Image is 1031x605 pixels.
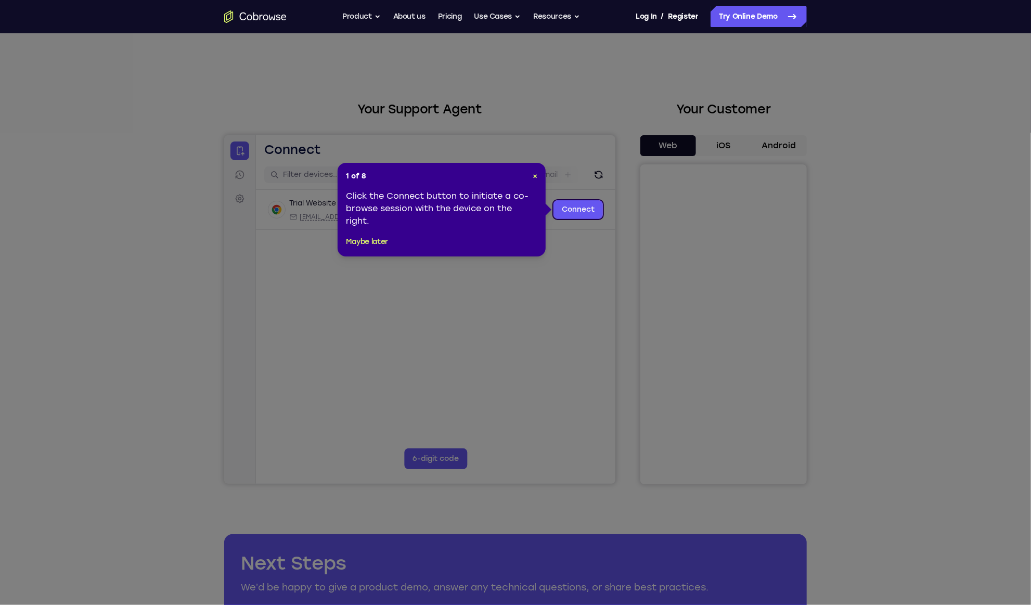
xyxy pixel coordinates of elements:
[342,6,381,27] button: Product
[636,6,656,27] a: Log In
[117,67,119,69] div: New devices found.
[224,10,287,23] a: Go to the home page
[180,313,243,334] button: 6-digit code
[533,171,537,182] button: Close Tour
[346,190,537,227] div: Click the Connect button to initiate a co-browse session with the device on the right.
[366,31,383,48] button: Refresh
[315,34,333,45] label: Email
[116,64,143,72] div: Online
[6,54,25,73] a: Settings
[533,172,537,181] span: ×
[75,78,187,86] span: web@example.com
[668,6,699,27] a: Register
[438,6,462,27] a: Pricing
[40,6,97,23] h1: Connect
[533,6,580,27] button: Resources
[59,34,190,45] input: Filter devices...
[65,63,112,73] div: Trial Website
[6,6,25,25] a: Connect
[711,6,807,27] a: Try Online Demo
[204,78,257,86] span: Cobrowse demo
[329,65,379,84] a: Connect
[6,30,25,49] a: Sessions
[346,236,388,248] button: Maybe later
[661,10,664,23] span: /
[474,6,521,27] button: Use Cases
[65,78,187,86] div: Email
[207,34,239,45] label: demo_id
[194,78,257,86] div: App
[32,55,391,95] div: Open device details
[393,6,426,27] a: About us
[264,78,291,86] span: +11 more
[346,171,366,182] span: 1 of 8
